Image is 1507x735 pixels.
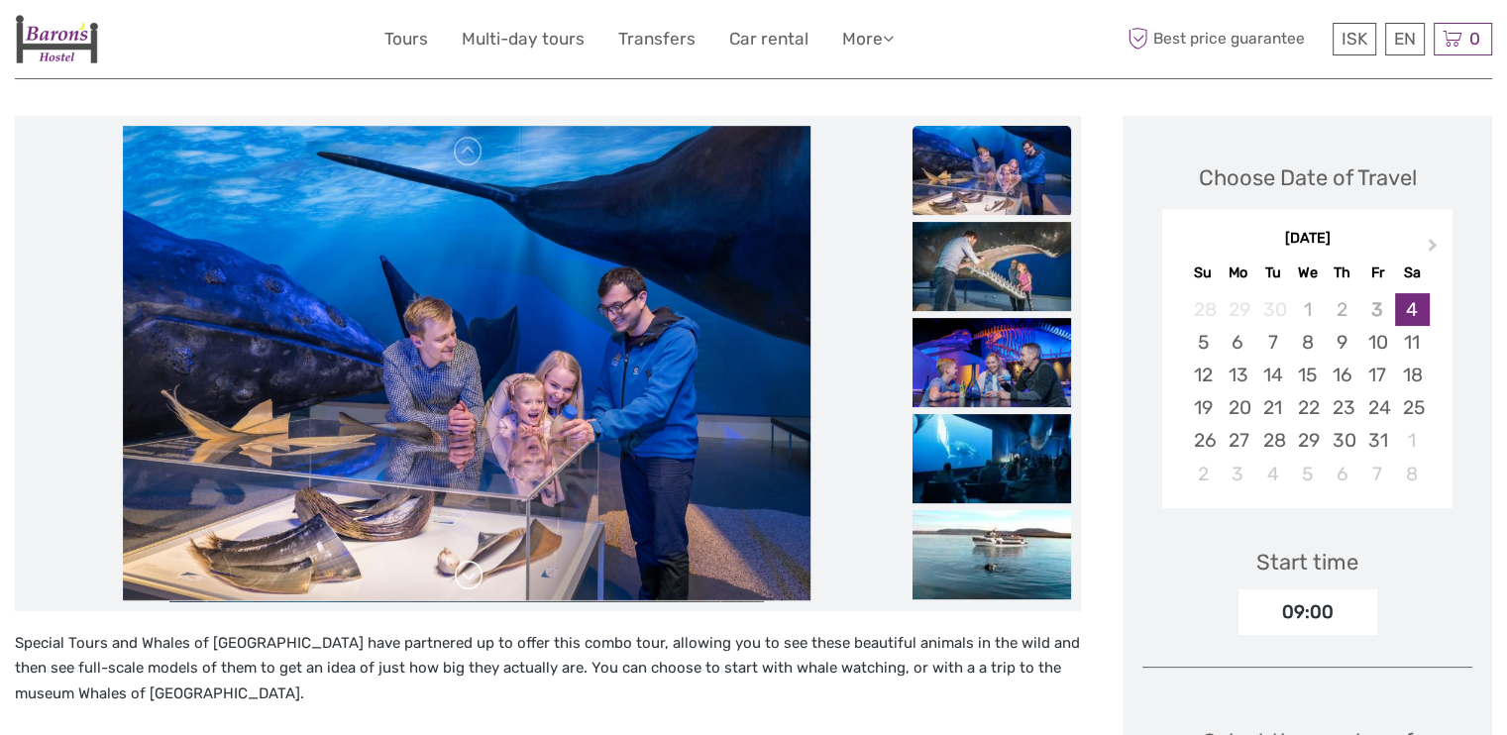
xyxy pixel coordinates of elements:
[913,414,1071,503] img: 41cb84e5cc56426dab97420fb8083817_slider_thumbnail.jpeg
[1419,234,1451,265] button: Next Month
[1185,260,1220,286] div: Su
[1290,424,1325,457] div: Choose Wednesday, October 29th, 2025
[1255,260,1290,286] div: Tu
[1185,458,1220,490] div: Choose Sunday, November 2nd, 2025
[1359,424,1394,457] div: Choose Friday, October 31st, 2025
[462,25,585,53] a: Multi-day tours
[1325,424,1359,457] div: Choose Thursday, October 30th, 2025
[1255,424,1290,457] div: Choose Tuesday, October 28th, 2025
[1255,391,1290,424] div: Choose Tuesday, October 21st, 2025
[1359,293,1394,326] div: Not available Friday, October 3rd, 2025
[1359,260,1394,286] div: Fr
[1221,424,1255,457] div: Choose Monday, October 27th, 2025
[1395,424,1430,457] div: Choose Saturday, November 1st, 2025
[1325,359,1359,391] div: Choose Thursday, October 16th, 2025
[1221,293,1255,326] div: Not available Monday, September 29th, 2025
[913,126,1071,215] img: 3aa16d273df34b75955b8480688f4778_slider_thumbnail.jpg
[1359,326,1394,359] div: Choose Friday, October 10th, 2025
[1359,391,1394,424] div: Choose Friday, October 24th, 2025
[913,222,1071,311] img: 3da9d8f2ffc746ab8c0b34e525020d9e_slider_thumbnail.jpg
[1466,29,1483,49] span: 0
[1162,229,1453,250] div: [DATE]
[228,31,252,54] button: Open LiveChat chat widget
[1290,326,1325,359] div: Choose Wednesday, October 8th, 2025
[729,25,808,53] a: Car rental
[1290,359,1325,391] div: Choose Wednesday, October 15th, 2025
[1290,391,1325,424] div: Choose Wednesday, October 22nd, 2025
[1325,458,1359,490] div: Choose Thursday, November 6th, 2025
[1325,326,1359,359] div: Choose Thursday, October 9th, 2025
[1221,260,1255,286] div: Mo
[1221,391,1255,424] div: Choose Monday, October 20th, 2025
[1290,293,1325,326] div: Not available Wednesday, October 1st, 2025
[1395,391,1430,424] div: Choose Saturday, October 25th, 2025
[1238,589,1377,635] div: 09:00
[1290,260,1325,286] div: We
[1342,29,1367,49] span: ISK
[1395,359,1430,391] div: Choose Saturday, October 18th, 2025
[123,126,810,601] img: 3aa16d273df34b75955b8480688f4778_main_slider.jpg
[1255,458,1290,490] div: Choose Tuesday, November 4th, 2025
[1359,458,1394,490] div: Choose Friday, November 7th, 2025
[384,25,428,53] a: Tours
[913,318,1071,407] img: cde66b904c84416e8421ef31929e2ad6_slider_thumbnail.png
[1221,326,1255,359] div: Choose Monday, October 6th, 2025
[1395,458,1430,490] div: Choose Saturday, November 8th, 2025
[1395,293,1430,326] div: Choose Saturday, October 4th, 2025
[1185,326,1220,359] div: Choose Sunday, October 5th, 2025
[1395,326,1430,359] div: Choose Saturday, October 11th, 2025
[15,15,98,63] img: 1836-9e372558-0328-4241-90e2-2ceffe36b1e5_logo_small.jpg
[1199,162,1417,193] div: Choose Date of Travel
[1325,391,1359,424] div: Choose Thursday, October 23rd, 2025
[1255,359,1290,391] div: Choose Tuesday, October 14th, 2025
[913,510,1071,599] img: d3b34fd2a1644a69af505c56ac10bb3f_slider_thumbnail.jpeg
[28,35,224,51] p: We're away right now. Please check back later!
[1169,293,1447,490] div: month 2025-10
[618,25,696,53] a: Transfers
[1395,260,1430,286] div: Sa
[1385,23,1425,55] div: EN
[15,631,1081,707] p: Special Tours and Whales of [GEOGRAPHIC_DATA] have partnered up to offer this combo tour, allowin...
[1185,359,1220,391] div: Choose Sunday, October 12th, 2025
[1256,547,1358,577] div: Start time
[1123,23,1328,55] span: Best price guarantee
[1185,293,1220,326] div: Not available Sunday, September 28th, 2025
[1325,260,1359,286] div: Th
[1359,359,1394,391] div: Choose Friday, October 17th, 2025
[1185,391,1220,424] div: Choose Sunday, October 19th, 2025
[1221,458,1255,490] div: Choose Monday, November 3rd, 2025
[1325,293,1359,326] div: Not available Thursday, October 2nd, 2025
[1221,359,1255,391] div: Choose Monday, October 13th, 2025
[1255,326,1290,359] div: Choose Tuesday, October 7th, 2025
[1290,458,1325,490] div: Choose Wednesday, November 5th, 2025
[1255,293,1290,326] div: Not available Tuesday, September 30th, 2025
[842,25,894,53] a: More
[1185,424,1220,457] div: Choose Sunday, October 26th, 2025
